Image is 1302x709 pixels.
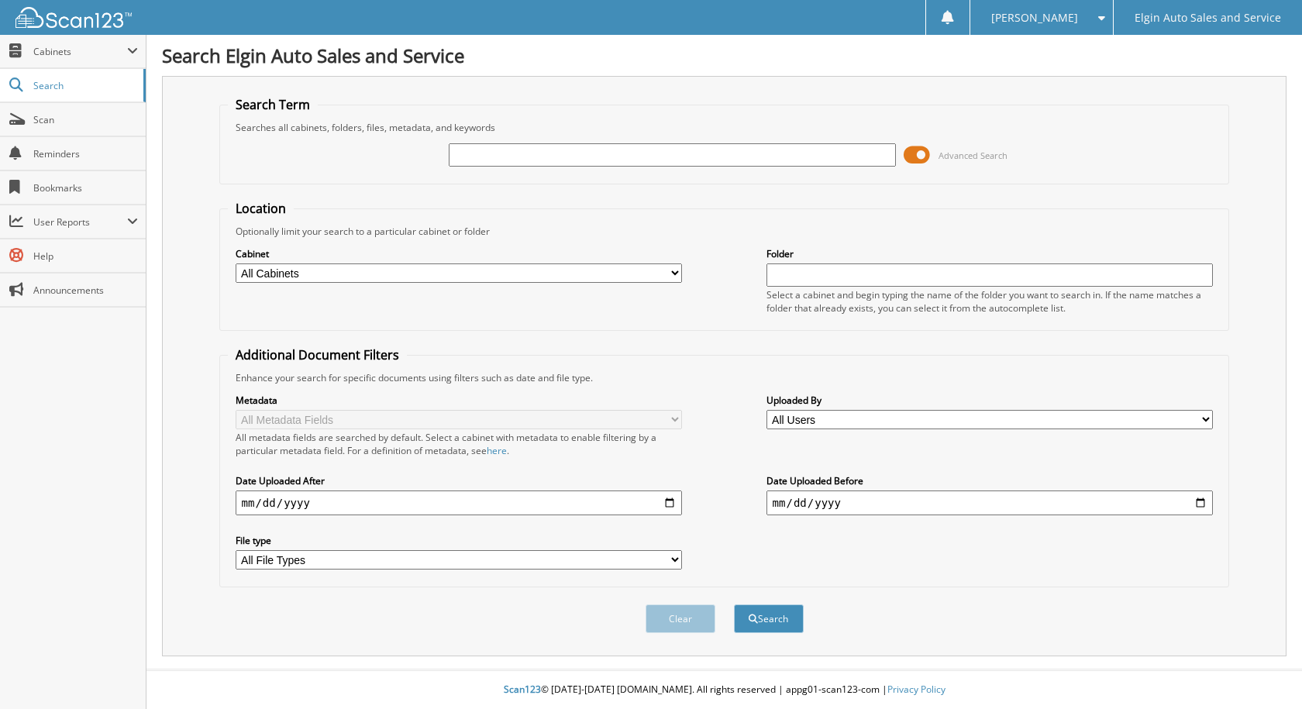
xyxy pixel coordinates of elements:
span: Help [33,250,138,263]
div: Searches all cabinets, folders, files, metadata, and keywords [228,121,1221,134]
span: Search [33,79,136,92]
button: Search [734,604,804,633]
label: Date Uploaded After [236,474,683,487]
label: Uploaded By [766,394,1214,407]
label: Cabinet [236,247,683,260]
a: Privacy Policy [887,683,945,696]
img: scan123-logo-white.svg [15,7,132,28]
span: Scan [33,113,138,126]
div: © [DATE]-[DATE] [DOMAIN_NAME]. All rights reserved | appg01-scan123-com | [146,671,1302,709]
input: end [766,490,1214,515]
div: Select a cabinet and begin typing the name of the folder you want to search in. If the name match... [766,288,1214,315]
span: Advanced Search [939,150,1007,161]
div: Enhance your search for specific documents using filters such as date and file type. [228,371,1221,384]
label: File type [236,534,683,547]
span: Bookmarks [33,181,138,194]
legend: Search Term [228,96,318,113]
span: User Reports [33,215,127,229]
button: Clear [646,604,715,633]
span: [PERSON_NAME] [991,13,1078,22]
span: Cabinets [33,45,127,58]
label: Folder [766,247,1214,260]
span: Announcements [33,284,138,297]
legend: Location [228,200,294,217]
div: All metadata fields are searched by default. Select a cabinet with metadata to enable filtering b... [236,431,683,457]
label: Date Uploaded Before [766,474,1214,487]
label: Metadata [236,394,683,407]
h1: Search Elgin Auto Sales and Service [162,43,1286,68]
span: Reminders [33,147,138,160]
legend: Additional Document Filters [228,346,407,363]
div: Optionally limit your search to a particular cabinet or folder [228,225,1221,238]
a: here [487,444,507,457]
span: Elgin Auto Sales and Service [1135,13,1281,22]
span: Scan123 [504,683,541,696]
input: start [236,490,683,515]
